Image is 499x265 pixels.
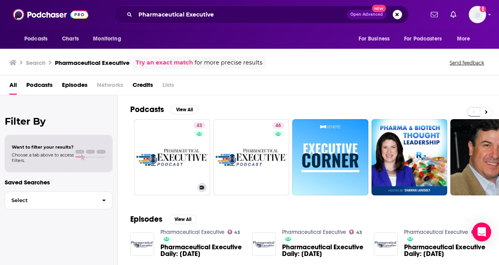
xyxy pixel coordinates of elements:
[9,79,17,95] a: All
[87,31,131,46] button: open menu
[170,105,199,114] button: View All
[5,191,113,209] button: Select
[24,33,47,44] span: Podcasts
[130,214,162,224] h2: Episodes
[272,122,284,129] a: 46
[26,59,46,66] h3: Search
[5,116,113,127] h2: Filter By
[12,152,74,163] span: Choose a tab above to access filters.
[469,6,486,23] button: Show profile menu
[135,8,347,21] input: Search podcasts, credits, & more...
[134,119,210,195] a: 43Pharmaceutical Executive
[252,232,276,256] img: Pharmaceutical Executive Daily: September 11, 2025
[447,59,486,66] button: Send feedback
[62,33,79,44] span: Charts
[480,6,486,12] svg: Add a profile image
[404,244,486,257] a: Pharmaceutical Executive Daily: September 5, 2025
[197,122,202,130] span: 43
[275,122,281,130] span: 46
[471,230,484,234] a: 43
[404,229,468,236] a: Pharmaceutical Executive
[130,105,199,114] a: PodcastsView All
[234,231,240,234] span: 43
[469,6,486,23] span: Logged in as Morgan16
[404,33,442,44] span: For Podcasters
[452,31,480,46] button: open menu
[19,31,58,46] button: open menu
[213,119,290,195] a: 46
[62,79,87,95] a: Episodes
[57,31,84,46] a: Charts
[404,244,486,257] span: Pharmaceutical Executive Daily: [DATE]
[372,5,386,12] span: New
[469,6,486,23] img: User Profile
[12,144,74,150] span: Want to filter your results?
[374,232,398,256] img: Pharmaceutical Executive Daily: September 5, 2025
[130,214,197,224] a: EpisodesView All
[282,244,364,257] a: Pharmaceutical Executive Daily: September 11, 2025
[97,79,123,95] span: Networks
[136,58,193,67] a: Try an exact match
[428,8,441,21] a: Show notifications dropdown
[13,7,88,22] img: Podchaser - Follow, Share and Rate Podcasts
[55,59,129,66] h3: Pharmaceutical Executive
[162,79,174,95] span: Lists
[472,223,491,241] div: Open Intercom Messenger
[133,79,153,95] a: Credits
[26,79,53,95] a: Podcasts
[195,58,262,67] span: for more precise results
[169,215,197,224] button: View All
[160,229,224,236] a: Pharmaceutical Executive
[114,6,409,24] div: Search podcasts, credits, & more...
[130,232,154,256] img: Pharmaceutical Executive Daily: September 8, 2025
[228,230,240,234] a: 43
[347,10,386,19] button: Open AdvancedNew
[282,229,346,236] a: Pharmaceutical Executive
[93,33,121,44] span: Monitoring
[349,230,362,234] a: 43
[130,105,164,114] h2: Podcasts
[160,244,243,257] span: Pharmaceutical Executive Daily: [DATE]
[359,33,390,44] span: For Business
[457,33,470,44] span: More
[137,184,194,191] h3: Pharmaceutical Executive
[353,31,399,46] button: open menu
[356,231,362,234] span: 43
[193,122,205,129] a: 43
[5,198,96,203] span: Select
[350,13,383,17] span: Open Advanced
[282,244,364,257] span: Pharmaceutical Executive Daily: [DATE]
[160,244,243,257] a: Pharmaceutical Executive Daily: September 8, 2025
[399,31,453,46] button: open menu
[5,179,113,186] p: Saved Searches
[447,8,459,21] a: Show notifications dropdown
